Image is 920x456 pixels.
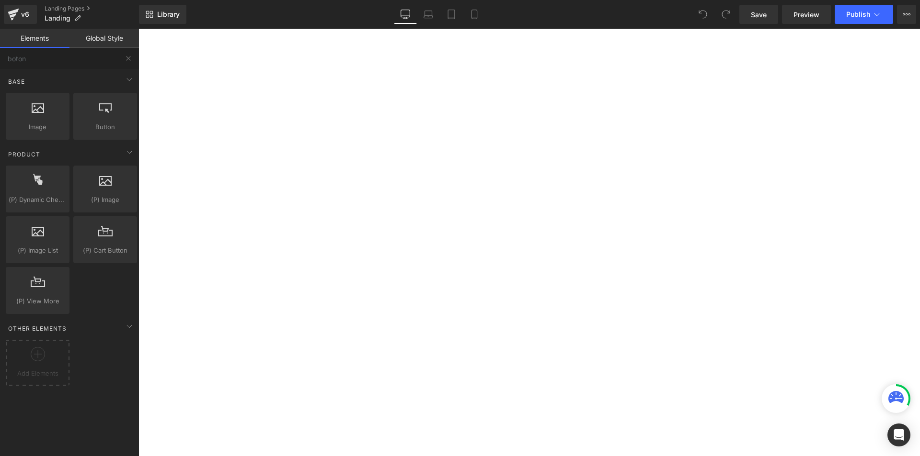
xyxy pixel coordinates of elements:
a: Mobile [463,5,486,24]
a: Tablet [440,5,463,24]
a: Landing Pages [45,5,139,12]
a: New Library [139,5,186,24]
span: Base [7,77,26,86]
span: Preview [793,10,819,20]
a: Laptop [417,5,440,24]
a: Desktop [394,5,417,24]
button: More [897,5,916,24]
span: (P) Image List [9,245,67,256]
button: Publish [835,5,893,24]
div: Open Intercom Messenger [887,423,910,446]
span: (P) Image [76,195,134,205]
span: Image [9,122,67,132]
button: Undo [693,5,713,24]
a: v6 [4,5,37,24]
span: (P) Cart Button [76,245,134,256]
span: (P) Dynamic Checkout Button [9,195,67,205]
span: Library [157,10,180,19]
span: Landing [45,14,70,22]
span: Add Elements [8,368,67,378]
span: Other Elements [7,324,68,333]
span: Button [76,122,134,132]
span: Save [751,10,767,20]
a: Global Style [69,29,139,48]
span: (P) View More [9,296,67,306]
button: Redo [716,5,736,24]
span: Publish [846,11,870,18]
div: v6 [19,8,31,21]
span: Product [7,150,41,159]
a: Preview [782,5,831,24]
